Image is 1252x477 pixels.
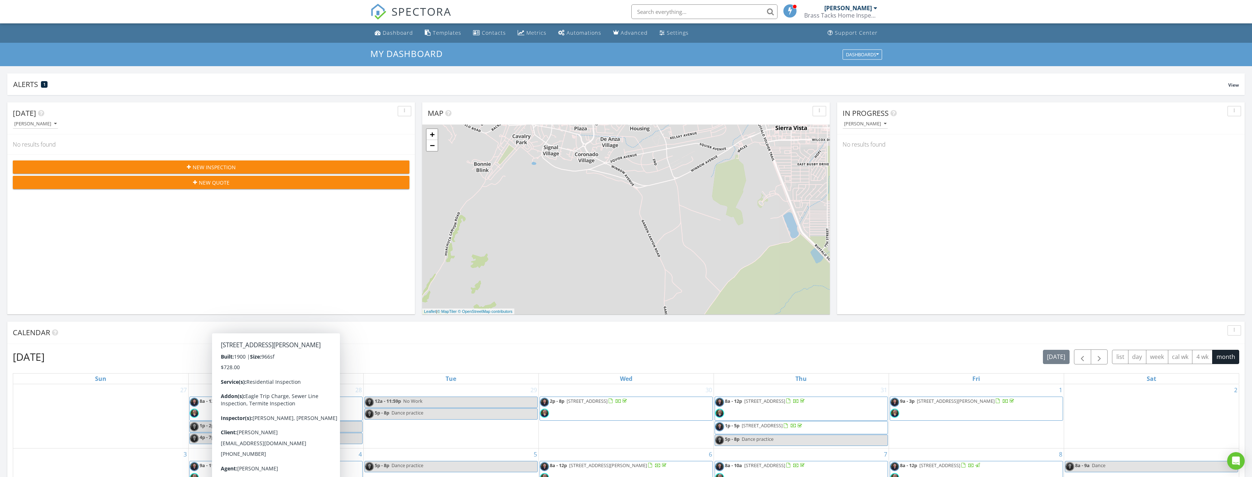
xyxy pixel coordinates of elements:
img: ch.jpg [540,462,549,471]
button: [PERSON_NAME] [13,119,58,129]
span: 8a - 12p [200,398,217,404]
a: Go to August 6, 2025 [707,448,714,460]
a: 1p - 5p [STREET_ADDRESS] [715,421,888,434]
a: Go to July 29, 2025 [529,384,538,396]
td: Go to July 27, 2025 [13,384,188,448]
button: New Inspection [13,160,409,174]
a: 2p - 8p [STREET_ADDRESS] [540,397,713,421]
span: 1p - 5p [725,422,740,429]
span: Dance practice [392,409,423,416]
span: [STREET_ADDRESS] [744,398,785,404]
button: 4 wk [1192,350,1213,364]
div: Metrics [526,29,546,36]
span: Dance [1092,462,1105,469]
span: [STREET_ADDRESS][PERSON_NAME] [569,462,647,469]
a: Zoom out [427,140,438,151]
img: ch.jpg [190,434,199,443]
a: 8a - 12p [STREET_ADDRESS][PERSON_NAME] [200,398,318,404]
a: 8a - 12p [STREET_ADDRESS] [900,462,981,469]
span: Calendar [13,328,50,337]
span: 8a - 9a [1075,462,1090,469]
a: Go to August 1, 2025 [1058,384,1064,396]
img: ch.jpg [365,398,374,407]
a: 8a - 10a [STREET_ADDRESS] [725,462,806,469]
a: 8a - 12p [STREET_ADDRESS][PERSON_NAME] [189,397,363,421]
img: ch.jpg [190,422,199,431]
span: 4p - 7p [200,434,214,440]
span: 8a - 12p [900,462,917,469]
a: Dashboard [372,26,416,40]
span: Dance practice [742,436,773,442]
a: Advanced [610,26,651,40]
span: 5p - 8p [725,436,740,442]
div: Alerts [13,79,1228,89]
span: Dance practice [392,462,423,469]
span: 8a - 12p [725,398,742,404]
button: Dashboards [843,49,882,60]
img: ch.jpg [890,462,899,471]
span: My Dashboard [370,48,443,60]
a: 8a - 12p [STREET_ADDRESS] [725,398,806,404]
a: 9a - 3p [STREET_ADDRESS][PERSON_NAME] [900,398,1015,404]
div: | [422,308,514,315]
span: SPECTORA [392,4,451,19]
img: ch.jpg [890,398,899,407]
div: Support Center [835,29,878,36]
a: 8a - 12p [STREET_ADDRESS] [715,397,888,421]
span: 8a - 10a [725,462,742,469]
a: Tuesday [444,374,458,384]
span: [DATE] [13,108,36,118]
span: 5p - 8p [375,409,389,416]
a: Monday [268,374,284,384]
img: ch.jpg [715,462,724,471]
a: Go to August 4, 2025 [357,448,363,460]
img: ch.jpg [1065,462,1074,471]
a: Go to August 3, 2025 [182,448,188,460]
a: Metrics [515,26,549,40]
a: Wednesday [619,374,634,384]
span: View [1228,82,1239,88]
a: 9a - 3p [STREET_ADDRESS][PERSON_NAME] [890,397,1063,421]
button: list [1112,350,1128,364]
span: [STREET_ADDRESS] [919,462,960,469]
td: Go to August 2, 2025 [1064,384,1239,448]
a: Contacts [470,26,509,40]
a: © OpenStreetMap contributors [458,309,512,314]
button: Next month [1091,349,1108,364]
a: Go to July 31, 2025 [879,384,889,396]
span: 9a - 11:30a [200,462,223,469]
span: [STREET_ADDRESS][PERSON_NAME] [219,398,297,404]
span: 8a - 12p [550,462,567,469]
img: ch.jpg [365,462,374,471]
span: 5p - 8p [375,462,389,469]
input: Search everything... [631,4,778,19]
a: Go to August 5, 2025 [532,448,538,460]
a: Go to August 9, 2025 [1233,448,1239,460]
a: Go to July 27, 2025 [179,384,188,396]
h2: [DATE] [13,349,45,364]
button: day [1128,350,1146,364]
img: ch.jpg [715,436,724,445]
td: Go to July 30, 2025 [538,384,714,448]
button: [DATE] [1043,350,1070,364]
span: [STREET_ADDRESS] [744,462,785,469]
a: 9a - 11:30a [STREET_ADDRESS][PERSON_NAME] [200,462,317,469]
a: Friday [971,374,981,384]
span: In Progress [843,108,889,118]
img: ch.jpg [190,398,199,407]
span: 12a - 11:59p [375,398,401,404]
div: Automations [567,29,601,36]
span: [STREET_ADDRESS] [742,422,783,429]
div: Templates [433,29,461,36]
div: No results found [7,135,415,154]
td: Go to August 1, 2025 [889,384,1064,448]
div: Open Intercom Messenger [1227,452,1245,470]
button: New Quote [13,176,409,189]
button: cal wk [1168,350,1193,364]
span: Foundation Certification [216,422,270,429]
div: Dashboards [846,52,879,57]
div: Dashboard [383,29,413,36]
td: Go to July 28, 2025 [188,384,363,448]
a: Go to July 30, 2025 [704,384,714,396]
img: untitled.png [890,409,899,418]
